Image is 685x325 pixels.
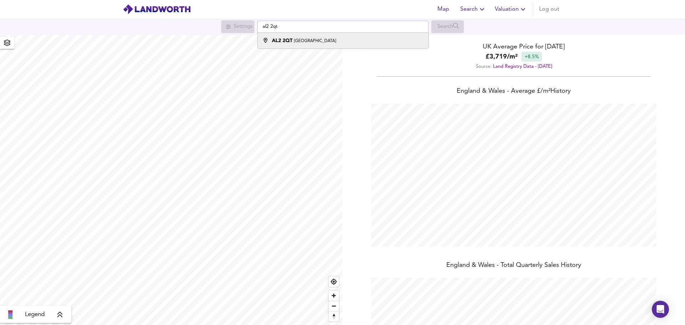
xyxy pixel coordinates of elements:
[329,290,339,301] button: Zoom in
[460,4,486,14] span: Search
[257,21,428,33] input: Enter a location...
[435,4,452,14] span: Map
[539,4,559,14] span: Log out
[25,310,45,319] span: Legend
[329,311,339,321] span: Reset bearing to north
[342,87,685,97] div: England & Wales - Average £/ m² History
[521,52,542,62] div: +8.5%
[493,64,552,69] a: Land Registry Data - [DATE]
[329,311,339,321] button: Reset bearing to north
[536,2,562,16] button: Log out
[272,38,293,43] strong: AL2 2QT
[457,2,489,16] button: Search
[342,62,685,71] div: Source:
[432,2,455,16] button: Map
[492,2,530,16] button: Valuation
[123,4,191,15] img: logo
[652,301,669,318] div: Open Intercom Messenger
[221,20,254,33] div: Search for a location first or explore the map
[342,261,685,271] div: England & Wales - Total Quarterly Sales History
[329,276,339,287] button: Find my location
[294,39,336,43] small: [GEOGRAPHIC_DATA]
[342,42,685,52] div: UK Average Price for [DATE]
[495,4,527,14] span: Valuation
[431,20,464,33] div: Search for a location first or explore the map
[329,301,339,311] button: Zoom out
[486,52,518,62] b: £ 3,719 / m²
